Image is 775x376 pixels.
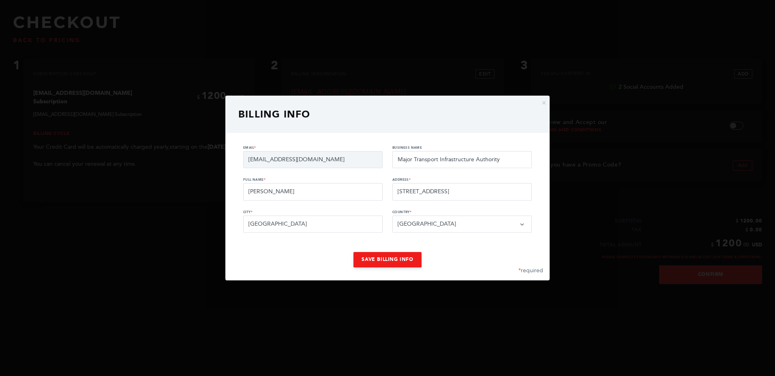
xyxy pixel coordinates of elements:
[392,146,532,150] label: Business Name
[238,109,537,120] h3: Billing Info
[518,267,543,274] div: required
[243,146,383,150] label: Email
[392,210,532,214] label: Country
[243,210,383,214] label: City
[392,178,532,182] label: Address
[243,178,383,182] label: Full Name
[353,252,421,267] button: Save Billing Info
[542,99,546,106] button: ×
